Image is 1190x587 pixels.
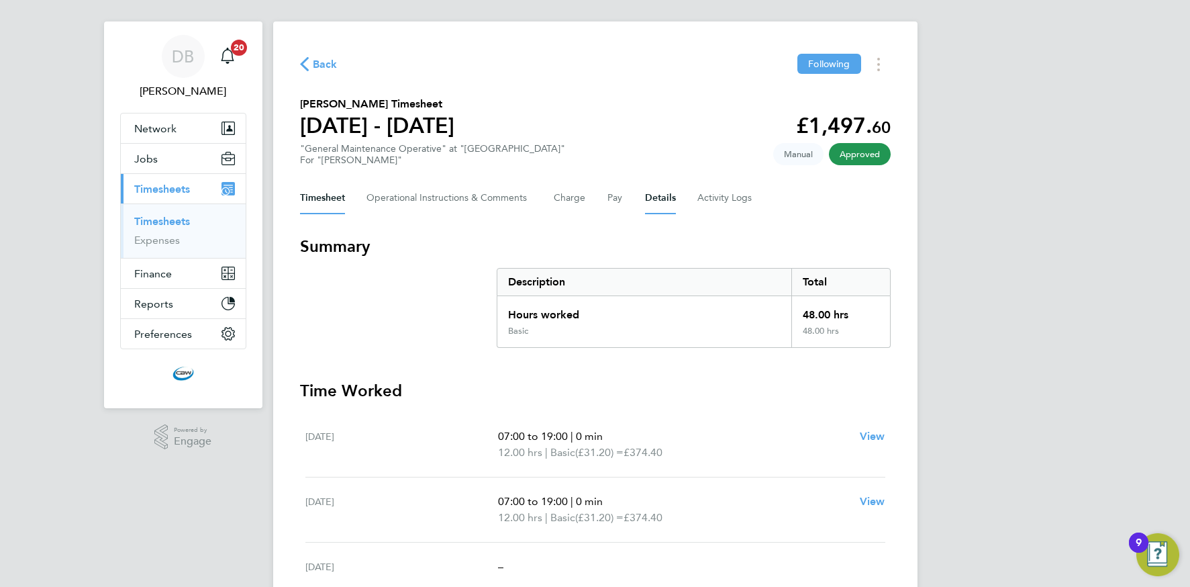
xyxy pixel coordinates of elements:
[154,424,211,450] a: Powered byEngage
[571,495,573,508] span: |
[575,511,624,524] span: (£31.20) =
[624,446,662,459] span: £374.40
[624,511,662,524] span: £374.40
[607,182,624,214] button: Pay
[214,35,241,78] a: 20
[808,58,850,70] span: Following
[134,267,172,280] span: Finance
[120,83,246,99] span: Daniel Barber
[313,56,338,73] span: Back
[300,380,891,402] h3: Time Worked
[498,446,542,459] span: 12.00 hrs
[134,298,173,310] span: Reports
[1136,533,1179,576] button: Open Resource Center, 9 new notifications
[134,183,190,195] span: Timesheets
[300,56,338,73] button: Back
[645,182,676,214] button: Details
[121,204,246,258] div: Timesheets
[174,424,211,436] span: Powered by
[497,269,792,296] div: Description
[305,428,499,461] div: [DATE]
[796,113,891,138] app-decimal: £1,497.
[497,296,792,326] div: Hours worked
[366,182,532,214] button: Operational Instructions & Comments
[305,559,499,575] div: [DATE]
[860,495,885,508] span: View
[300,112,454,139] h1: [DATE] - [DATE]
[300,154,565,166] div: For "[PERSON_NAME]"
[791,269,889,296] div: Total
[172,48,194,65] span: DB
[120,363,246,384] a: Go to home page
[554,182,586,214] button: Charge
[829,143,891,165] span: This timesheet has been approved.
[545,511,548,524] span: |
[104,21,262,408] nav: Main navigation
[300,143,565,166] div: "General Maintenance Operative" at "[GEOGRAPHIC_DATA]"
[121,259,246,288] button: Finance
[300,182,345,214] button: Timesheet
[550,445,575,461] span: Basic
[797,54,860,74] button: Following
[300,236,891,257] h3: Summary
[120,35,246,99] a: DB[PERSON_NAME]
[305,494,499,526] div: [DATE]
[576,495,603,508] span: 0 min
[791,296,889,326] div: 48.00 hrs
[134,234,180,246] a: Expenses
[866,54,891,75] button: Timesheets Menu
[575,446,624,459] span: (£31.20) =
[773,143,824,165] span: This timesheet was manually created.
[121,289,246,318] button: Reports
[791,326,889,347] div: 48.00 hrs
[697,182,754,214] button: Activity Logs
[498,511,542,524] span: 12.00 hrs
[121,144,246,173] button: Jobs
[121,319,246,349] button: Preferences
[134,122,177,135] span: Network
[498,495,568,508] span: 07:00 to 19:00
[860,430,885,443] span: View
[174,436,211,447] span: Engage
[545,446,548,459] span: |
[300,96,454,112] h2: [PERSON_NAME] Timesheet
[231,40,247,56] span: 20
[550,510,575,526] span: Basic
[508,326,528,336] div: Basic
[497,268,891,348] div: Summary
[134,152,158,165] span: Jobs
[121,114,246,143] button: Network
[576,430,603,443] span: 0 min
[172,363,194,384] img: cbwstaffingsolutions-logo-retina.png
[121,174,246,204] button: Timesheets
[134,328,192,341] span: Preferences
[134,215,190,228] a: Timesheets
[498,560,503,573] span: –
[860,428,885,445] a: View
[860,494,885,510] a: View
[498,430,568,443] span: 07:00 to 19:00
[571,430,573,443] span: |
[1136,543,1142,560] div: 9
[872,118,891,137] span: 60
